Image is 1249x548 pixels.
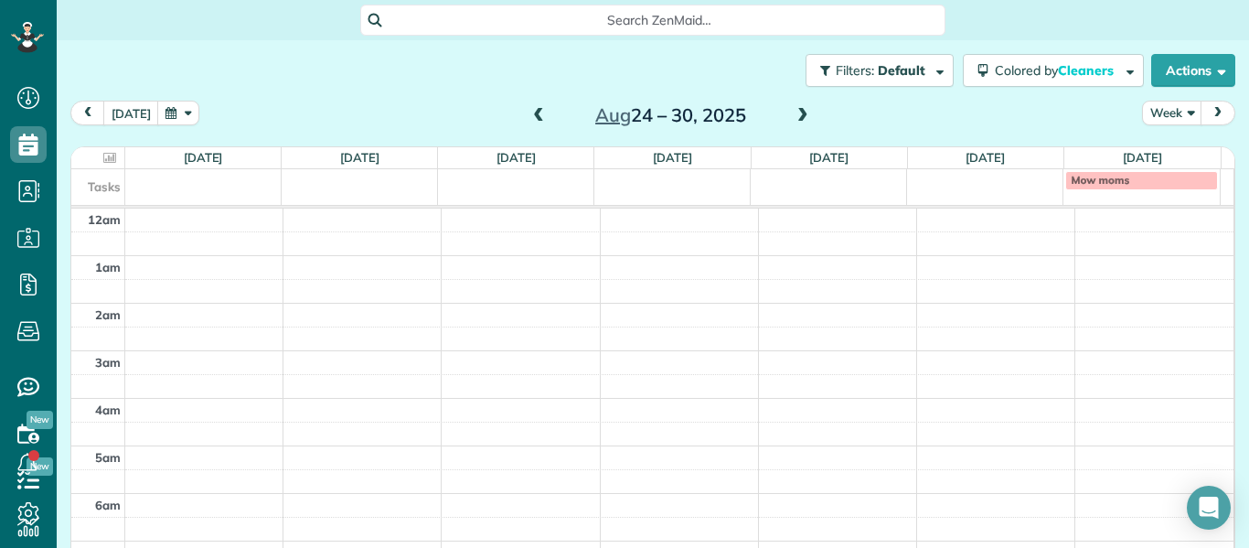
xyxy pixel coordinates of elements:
[88,212,121,227] span: 12am
[1187,486,1231,530] div: Open Intercom Messenger
[340,150,379,165] a: [DATE]
[1071,173,1129,187] span: Mow moms
[966,150,1005,165] a: [DATE]
[103,101,159,125] button: [DATE]
[1201,101,1235,125] button: next
[496,150,536,165] a: [DATE]
[595,103,631,126] span: Aug
[1058,62,1116,79] span: Cleaners
[556,105,785,125] h2: 24 – 30, 2025
[796,54,954,87] a: Filters: Default
[27,411,53,429] span: New
[70,101,105,125] button: prev
[95,307,121,322] span: 2am
[95,403,121,417] span: 4am
[95,260,121,274] span: 1am
[653,150,692,165] a: [DATE]
[836,62,874,79] span: Filters:
[878,62,926,79] span: Default
[95,498,121,512] span: 6am
[95,355,121,370] span: 3am
[963,54,1144,87] button: Colored byCleaners
[995,62,1120,79] span: Colored by
[184,150,223,165] a: [DATE]
[1123,150,1162,165] a: [DATE]
[1142,101,1202,125] button: Week
[806,54,954,87] button: Filters: Default
[1151,54,1235,87] button: Actions
[95,450,121,465] span: 5am
[809,150,849,165] a: [DATE]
